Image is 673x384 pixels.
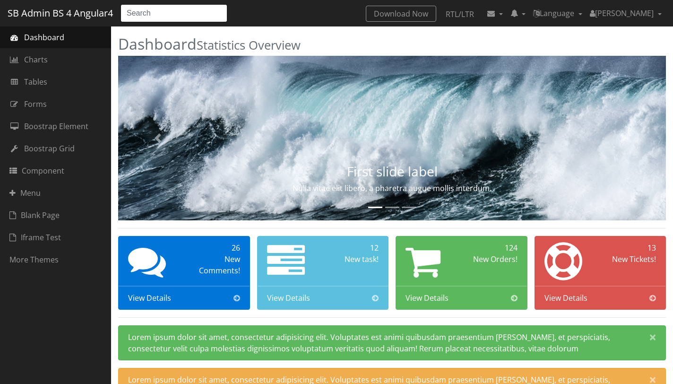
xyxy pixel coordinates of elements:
h2: Dashboard [118,35,666,52]
div: New task! [326,253,379,265]
div: New Tickets! [604,253,656,265]
img: Random first slide [118,56,666,220]
a: RTL/LTR [438,6,482,23]
span: View Details [267,292,310,304]
span: Menu [9,187,41,199]
p: Nulla vitae elit libero, a pharetra augue mollis interdum. [200,183,584,194]
div: New Comments! [188,253,240,276]
small: Statistics Overview [197,37,301,53]
div: 124 [465,242,518,253]
span: View Details [406,292,449,304]
div: 13 [604,242,656,253]
input: Search [121,4,227,22]
span: × [649,331,656,343]
span: View Details [128,292,171,304]
div: Lorem ipsum dolor sit amet, consectetur adipisicing elit. Voluptates est animi quibusdam praesent... [118,325,666,360]
button: Close [640,326,665,349]
div: 26 [188,242,240,253]
div: 12 [326,242,379,253]
h3: First slide label [200,164,584,179]
a: Download Now [366,6,436,22]
a: [PERSON_NAME] [586,4,665,23]
div: New Orders! [465,253,518,265]
a: SB Admin BS 4 Angular4 [8,4,113,22]
a: Language [529,4,586,23]
span: View Details [544,292,587,304]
